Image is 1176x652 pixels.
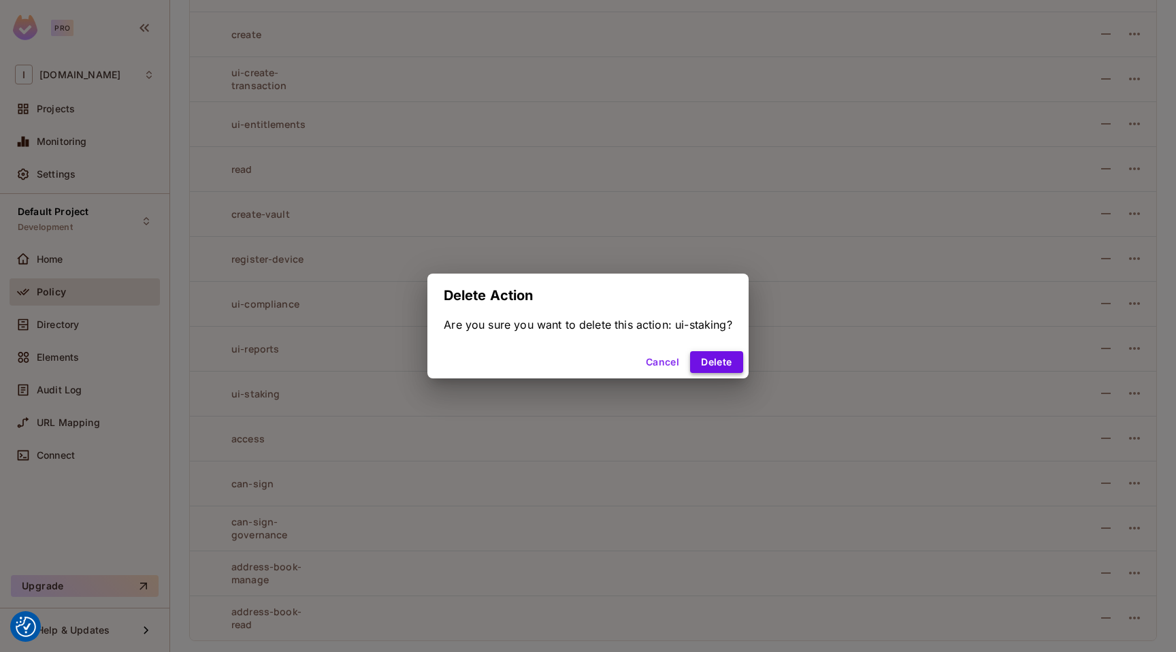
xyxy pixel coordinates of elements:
[16,617,36,637] button: Consent Preferences
[427,274,748,317] h2: Delete Action
[444,317,732,332] div: Are you sure you want to delete this action: ui-staking?
[640,351,685,373] button: Cancel
[16,617,36,637] img: Revisit consent button
[690,351,742,373] button: Delete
